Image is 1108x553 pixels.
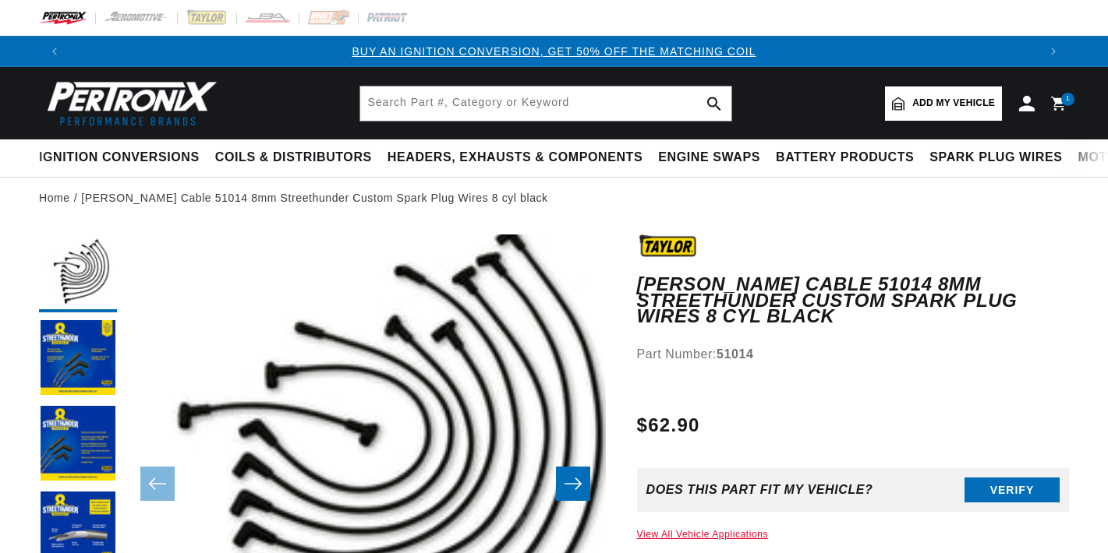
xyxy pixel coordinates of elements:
[637,344,1069,365] div: Part Number:
[39,189,70,206] a: Home
[697,86,731,121] button: search button
[39,36,70,67] button: Translation missing: en.sections.announcements.previous_announcement
[39,320,117,398] button: Load image 2 in gallery view
[929,150,1062,166] span: Spark Plug Wires
[215,150,372,166] span: Coils & Distributors
[81,189,547,206] a: [PERSON_NAME] Cable 51014 8mm Streethunder Custom Spark Plug Wires 8 cyl black
[39,150,200,166] span: Ignition Conversions
[556,467,590,501] button: Slide right
[70,43,1038,60] div: Announcement
[70,43,1038,60] div: 1 of 3
[637,411,700,439] span: $62.90
[965,477,1060,502] button: Verify
[912,96,995,111] span: Add my vehicle
[768,139,922,176] summary: Battery Products
[39,76,218,130] img: Pertronix
[207,139,380,176] summary: Coils & Distributors
[1066,93,1071,106] span: 1
[637,276,1069,324] h1: [PERSON_NAME] Cable 51014 8mm Streethunder Custom Spark Plug Wires 8 cyl black
[39,139,207,176] summary: Ignition Conversions
[352,45,756,58] a: BUY AN IGNITION CONVERSION, GET 50% OFF THE MATCHING COIL
[717,347,754,361] strong: 51014
[39,406,117,484] button: Load image 3 in gallery view
[388,150,642,166] span: Headers, Exhausts & Components
[39,234,117,312] button: Load image 1 in gallery view
[637,529,769,540] a: View All Vehicle Applications
[380,139,650,176] summary: Headers, Exhausts & Components
[658,150,760,166] span: Engine Swaps
[1038,36,1069,67] button: Translation missing: en.sections.announcements.next_announcement
[922,139,1070,176] summary: Spark Plug Wires
[885,86,1002,121] a: Add my vehicle
[776,150,914,166] span: Battery Products
[360,86,731,121] input: Search Part #, Category or Keyword
[646,483,873,497] div: Does This part fit My vehicle?
[140,467,175,501] button: Slide left
[39,189,1069,206] nav: breadcrumbs
[650,139,768,176] summary: Engine Swaps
